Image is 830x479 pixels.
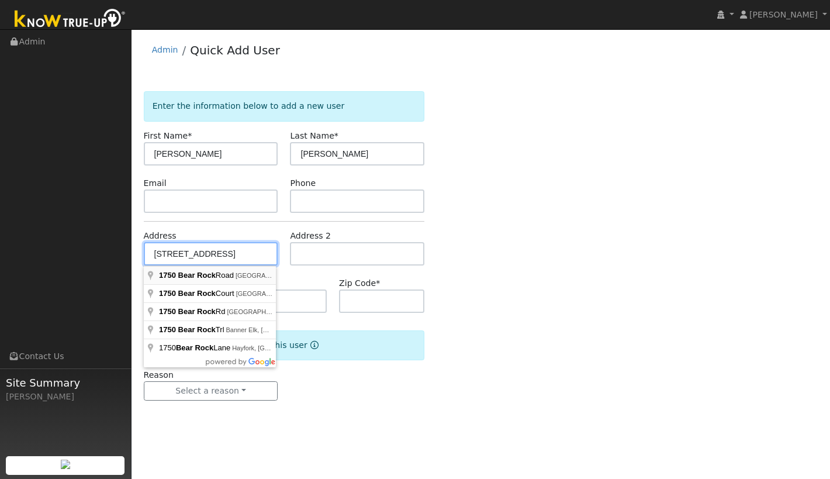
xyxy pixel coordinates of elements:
label: First Name [144,130,192,142]
span: Required [188,131,192,140]
a: Quick Add User [190,43,280,57]
label: Address [144,230,177,242]
label: Last Name [290,130,338,142]
button: Select a reason [144,381,278,401]
img: retrieve [61,460,70,469]
span: Road [159,271,236,280]
span: [GEOGRAPHIC_DATA], [GEOGRAPHIC_DATA], [GEOGRAPHIC_DATA] [236,290,444,297]
span: Bear Rock [176,343,213,352]
div: Enter the information below to add a new user [144,91,425,121]
span: Required [376,278,380,288]
span: Hayfork, [GEOGRAPHIC_DATA], [GEOGRAPHIC_DATA] [232,344,395,352]
span: 1750 Bear Rock [159,307,216,316]
label: Phone [290,177,316,189]
span: 1750 Lane [159,343,232,352]
div: Select the reason for adding this user [144,330,425,360]
label: Email [144,177,167,189]
span: [PERSON_NAME] [749,10,818,19]
span: [GEOGRAPHIC_DATA], [GEOGRAPHIC_DATA], [GEOGRAPHIC_DATA] [236,272,444,279]
label: Address 2 [290,230,331,242]
a: Reason for new user [307,340,319,350]
span: 1750 Bear Rock [159,289,216,298]
span: Bear Rock [178,271,216,280]
span: Trl [159,325,226,334]
span: [GEOGRAPHIC_DATA], [GEOGRAPHIC_DATA], [GEOGRAPHIC_DATA] [227,308,435,315]
span: Rd [159,307,227,316]
span: Site Summary [6,375,125,391]
span: Required [334,131,338,140]
span: Court [159,289,236,298]
span: 1750 [159,271,176,280]
a: Admin [152,45,178,54]
img: Know True-Up [9,6,132,33]
label: Reason [144,369,174,381]
div: [PERSON_NAME] [6,391,125,403]
span: Banner Elk, [GEOGRAPHIC_DATA], [GEOGRAPHIC_DATA] [226,326,399,333]
span: 1750 Bear Rock [159,325,216,334]
label: Zip Code [339,277,380,290]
